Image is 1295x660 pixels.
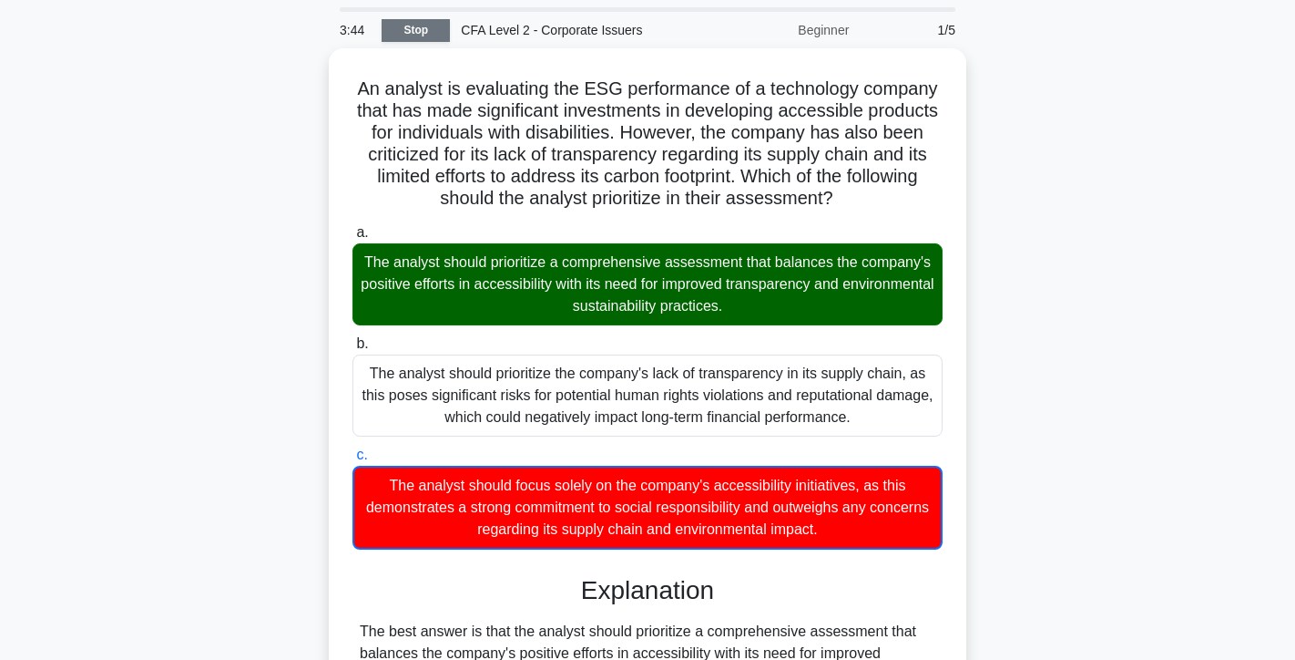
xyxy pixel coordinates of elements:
div: CFA Level 2 - Corporate Issuers [450,12,700,48]
div: 1/5 [860,12,966,48]
div: Beginner [700,12,860,48]
div: The analyst should focus solely on the company's accessibility initiatives, as this demonstrates ... [352,466,943,550]
h3: Explanation [363,575,932,606]
div: The analyst should prioritize the company's lack of transparency in its supply chain, as this pos... [352,355,943,437]
span: b. [356,335,368,351]
div: The analyst should prioritize a comprehensive assessment that balances the company's positive eff... [352,243,943,325]
div: 3:44 [329,12,382,48]
span: c. [356,447,367,462]
span: a. [356,224,368,240]
a: Stop [382,19,450,42]
h5: An analyst is evaluating the ESG performance of a technology company that has made significant in... [351,77,944,211]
